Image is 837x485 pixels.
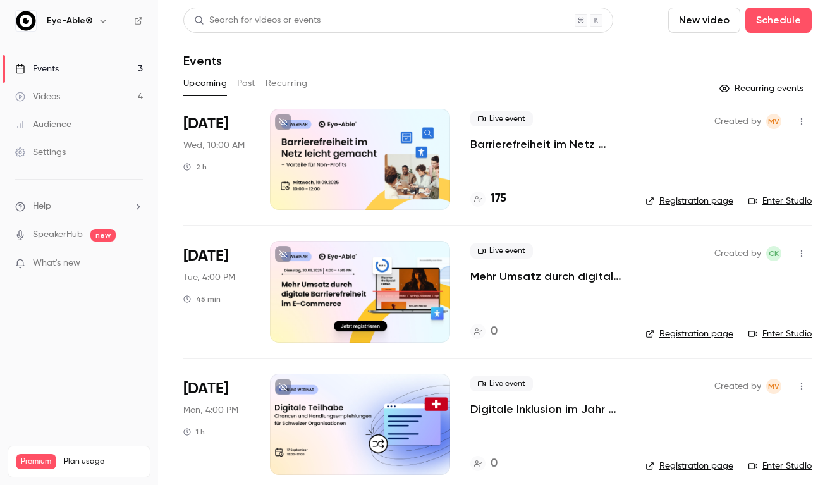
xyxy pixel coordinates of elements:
span: Created by [714,114,761,129]
h6: Eye-Able® [47,15,93,27]
span: MV [768,114,779,129]
li: help-dropdown-opener [15,200,143,213]
span: MV [768,379,779,394]
span: [DATE] [183,379,228,399]
span: new [90,229,116,242]
div: Settings [15,146,66,159]
a: Enter Studio [748,328,812,340]
div: Search for videos or events [194,14,321,27]
a: Enter Studio [748,460,812,472]
a: 175 [470,190,506,207]
span: CK [769,246,779,261]
a: Enter Studio [748,195,812,207]
h4: 0 [491,455,498,472]
a: Registration page [645,460,733,472]
a: SpeakerHub [33,228,83,242]
a: Registration page [645,195,733,207]
span: Mahdalena Varchenko [766,114,781,129]
span: Live event [470,243,533,259]
span: What's new [33,257,80,270]
h4: 175 [491,190,506,207]
button: Recurring [266,73,308,94]
span: Wed, 10:00 AM [183,139,245,152]
button: Recurring events [714,78,812,99]
div: 45 min [183,294,221,304]
span: Live event [470,111,533,126]
a: Digitale Inklusion im Jahr 2025 - Chancen und Handlungsempfehlungen für Schweizer Organisationen [470,402,625,417]
span: Tue, 4:00 PM [183,271,235,284]
a: 0 [470,323,498,340]
span: Created by [714,246,761,261]
div: Sep 30 Tue, 4:00 PM (Europe/Berlin) [183,241,250,342]
h1: Events [183,53,222,68]
span: [DATE] [183,246,228,266]
span: Created by [714,379,761,394]
span: Mon, 4:00 PM [183,404,238,417]
a: Barrierefreiheit im Netz leicht gemacht – Vorteile für Non-Profits [470,137,625,152]
span: Premium [16,454,56,469]
button: New video [668,8,740,33]
img: Eye-Able® [16,11,36,31]
span: Help [33,200,51,213]
h4: 0 [491,323,498,340]
iframe: Noticeable Trigger [128,258,143,269]
span: Carolin Kaulfersch [766,246,781,261]
button: Schedule [745,8,812,33]
a: Mehr Umsatz durch digitale Barrierefreiheit im E-Commerce [470,269,625,284]
div: Videos [15,90,60,103]
div: 2 h [183,162,207,172]
div: Audience [15,118,71,131]
div: Events [15,63,59,75]
button: Past [237,73,255,94]
span: Mahdalena Varchenko [766,379,781,394]
div: 1 h [183,427,205,437]
button: Upcoming [183,73,227,94]
span: [DATE] [183,114,228,134]
div: Oct 20 Mon, 4:00 PM (Europe/Berlin) [183,374,250,475]
a: 0 [470,455,498,472]
span: Plan usage [64,457,142,467]
span: Live event [470,376,533,391]
a: Registration page [645,328,733,340]
div: Sep 10 Wed, 10:00 AM (Europe/Berlin) [183,109,250,210]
